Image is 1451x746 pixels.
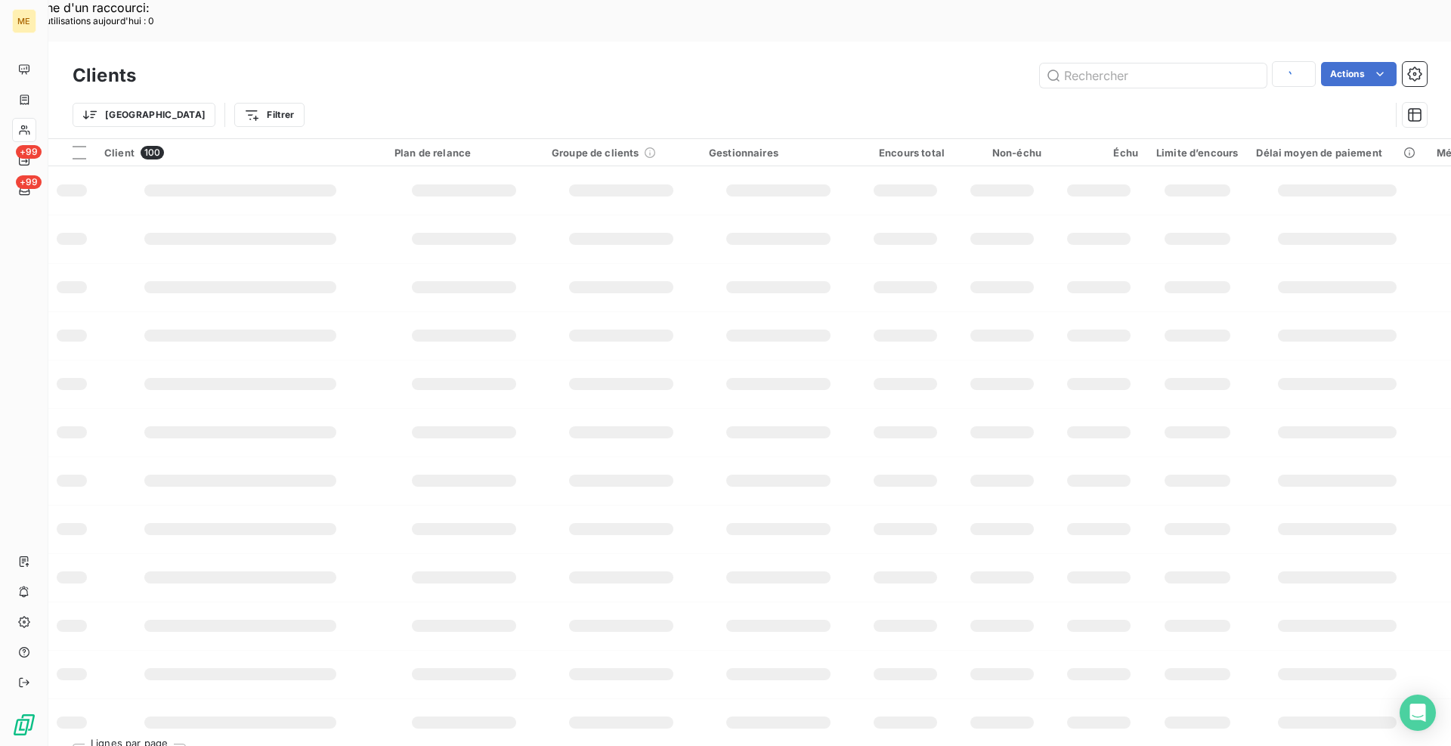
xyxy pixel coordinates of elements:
[963,147,1041,159] div: Non-échu
[866,147,945,159] div: Encours total
[1256,147,1418,159] div: Délai moyen de paiement
[1321,62,1397,86] button: Actions
[73,62,136,89] h3: Clients
[709,147,848,159] div: Gestionnaires
[234,103,304,127] button: Filtrer
[12,178,36,203] a: +99
[73,103,215,127] button: [GEOGRAPHIC_DATA]
[16,175,42,189] span: +99
[16,145,42,159] span: +99
[104,147,135,159] span: Client
[12,713,36,737] img: Logo LeanPay
[12,148,36,172] a: +99
[1040,63,1267,88] input: Rechercher
[1060,147,1138,159] div: Échu
[552,147,639,159] span: Groupe de clients
[394,147,534,159] div: Plan de relance
[141,146,164,159] span: 100
[1156,147,1238,159] div: Limite d’encours
[1400,695,1436,731] div: Open Intercom Messenger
